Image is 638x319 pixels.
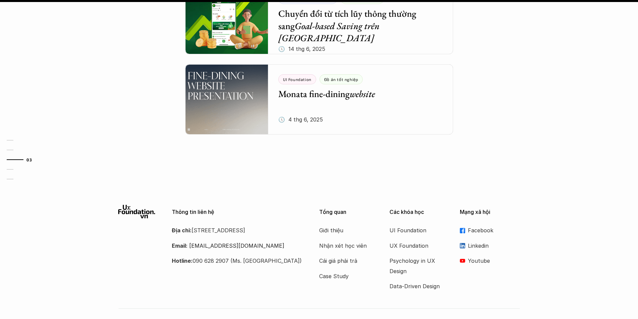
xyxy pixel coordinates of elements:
a: Linkedin [460,241,520,251]
p: Youtube [468,256,520,266]
a: Youtube [460,256,520,266]
p: 090 628 2907 (Ms. [GEOGRAPHIC_DATA]) [172,256,302,266]
a: Nhận xét học viên [319,241,373,251]
p: [STREET_ADDRESS] [172,225,302,235]
a: 03 [7,156,39,164]
a: Case Study [319,271,373,281]
a: Psychology in UX Design [389,256,443,276]
p: Facebook [468,225,520,235]
a: Cái giá phải trả [319,256,373,266]
p: Thông tin liên hệ [172,209,302,215]
strong: 03 [26,157,32,162]
a: Giới thiệu [319,225,373,235]
strong: Địa chỉ: [172,227,192,234]
strong: Email: [172,242,188,249]
p: Các khóa học [389,209,450,215]
a: Facebook [460,225,520,235]
a: UI FoundationĐồ án tốt nghiệpMonata fine-diningwebsite🕔 4 thg 6, 2025 [185,64,453,135]
strong: Hotline: [172,257,193,264]
p: Mạng xã hội [460,209,520,215]
a: UX Foundation [389,241,443,251]
p: Tổng quan [319,209,379,215]
a: [EMAIL_ADDRESS][DOMAIN_NAME] [189,242,284,249]
a: UI Foundation [389,225,443,235]
a: Data-Driven Design [389,281,443,291]
p: Linkedin [468,241,520,251]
